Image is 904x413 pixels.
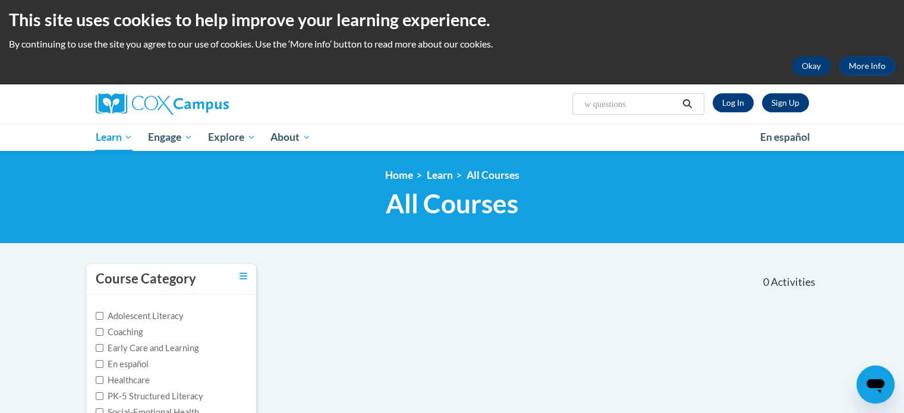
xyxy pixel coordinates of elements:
input: Checkbox for Options [96,344,103,352]
a: More Info [839,56,895,75]
label: PK-5 Structured Literacy [96,390,203,403]
p: By continuing to use the site you agree to our use of cookies. Use the ‘More info’ button to read... [9,37,895,51]
input: Checkbox for Options [96,376,103,384]
a: Register [762,93,809,112]
a: En español [752,125,818,150]
button: Okay [792,56,830,75]
a: Learn [427,169,453,181]
input: Checkbox for Options [96,360,103,368]
a: Learn [88,124,141,151]
input: Checkbox for Options [96,392,103,400]
input: Checkbox for Options [96,328,103,336]
input: Checkbox for Options [96,312,103,320]
label: Healthcare [96,374,150,387]
span: All Courses [386,188,518,219]
span: 0 [763,276,768,289]
img: Cox Campus [96,93,229,115]
label: Early Care and Learning [96,342,199,355]
a: About [263,124,319,151]
label: Adolescent Literacy [96,310,184,323]
span: Activities [771,276,815,289]
h3: Course Category [96,270,196,288]
label: En español [96,358,149,371]
div: Main menu [78,124,827,151]
a: Toggle collapse [240,270,247,283]
a: Home [385,169,413,181]
h2: This site uses cookies to help improve your learning experience. [9,8,895,31]
a: Explore [200,124,263,151]
button: Search [678,97,696,111]
a: Log In [713,93,754,112]
span: En español [760,131,810,143]
a: All Courses [467,169,519,181]
a: Engage [140,124,200,151]
span: Learn [95,130,133,144]
span: Explore [208,130,256,144]
a: Cox Campus [96,93,322,115]
iframe: Button to launch messaging window [856,365,894,403]
span: About [270,130,311,144]
span: Engage [148,130,193,144]
input: Search Courses [583,97,678,111]
label: Coaching [96,326,143,339]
